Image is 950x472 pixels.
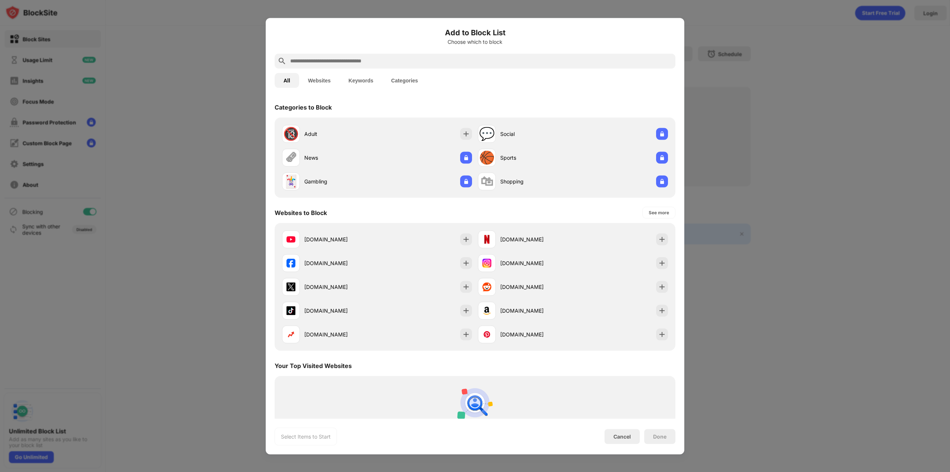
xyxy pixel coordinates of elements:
div: [DOMAIN_NAME] [304,331,377,338]
div: Social [500,130,573,138]
div: Categories to Block [275,103,332,111]
img: favicons [286,306,295,315]
img: favicons [286,258,295,267]
div: [DOMAIN_NAME] [500,259,573,267]
div: 🔞 [283,126,299,141]
button: Categories [382,73,427,88]
img: favicons [482,282,491,291]
div: Websites to Block [275,209,327,216]
img: favicons [482,235,491,244]
div: [DOMAIN_NAME] [304,283,377,291]
button: All [275,73,299,88]
img: search.svg [278,56,286,65]
div: Cancel [613,433,631,440]
div: [DOMAIN_NAME] [500,283,573,291]
button: Keywords [340,73,382,88]
img: favicons [482,306,491,315]
div: [DOMAIN_NAME] [500,235,573,243]
div: Adult [304,130,377,138]
img: favicons [286,330,295,339]
div: Select Items to Start [281,433,331,440]
div: [DOMAIN_NAME] [500,331,573,338]
img: favicons [482,330,491,339]
div: Choose which to block [275,39,675,45]
div: 🛍 [481,174,493,189]
h6: Add to Block List [275,27,675,38]
div: Shopping [500,178,573,185]
img: favicons [286,282,295,291]
div: Gambling [304,178,377,185]
div: Your Top Visited Websites [275,362,352,369]
div: Sports [500,154,573,162]
div: 🏀 [479,150,495,165]
div: [DOMAIN_NAME] [304,235,377,243]
img: personal-suggestions.svg [457,385,493,420]
img: favicons [482,258,491,267]
div: 🃏 [283,174,299,189]
div: 🗞 [285,150,297,165]
button: Websites [299,73,340,88]
div: News [304,154,377,162]
div: [DOMAIN_NAME] [304,259,377,267]
div: Done [653,433,666,439]
img: favicons [286,235,295,244]
div: See more [649,209,669,216]
div: [DOMAIN_NAME] [500,307,573,315]
div: [DOMAIN_NAME] [304,307,377,315]
div: 💬 [479,126,495,141]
